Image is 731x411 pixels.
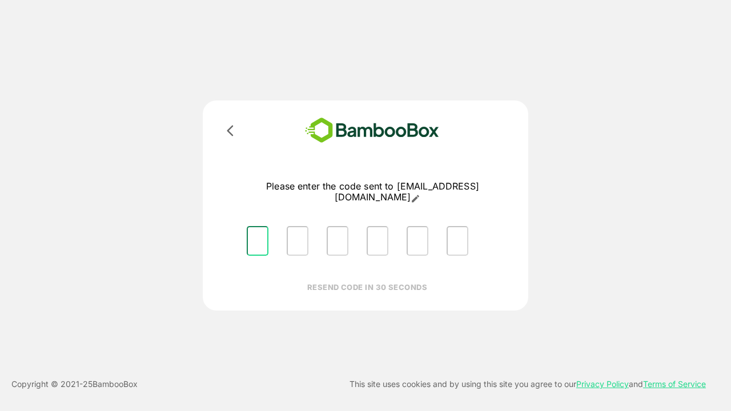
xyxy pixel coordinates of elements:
input: Please enter OTP character 6 [447,226,468,256]
input: Please enter OTP character 1 [247,226,268,256]
a: Privacy Policy [576,379,629,389]
input: Please enter OTP character 3 [327,226,348,256]
p: Please enter the code sent to [EMAIL_ADDRESS][DOMAIN_NAME] [238,181,508,203]
img: bamboobox [288,114,456,147]
p: Copyright © 2021- 25 BambooBox [11,377,138,391]
p: This site uses cookies and by using this site you agree to our and [350,377,706,391]
input: Please enter OTP character 2 [287,226,308,256]
a: Terms of Service [643,379,706,389]
input: Please enter OTP character 5 [407,226,428,256]
input: Please enter OTP character 4 [367,226,388,256]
